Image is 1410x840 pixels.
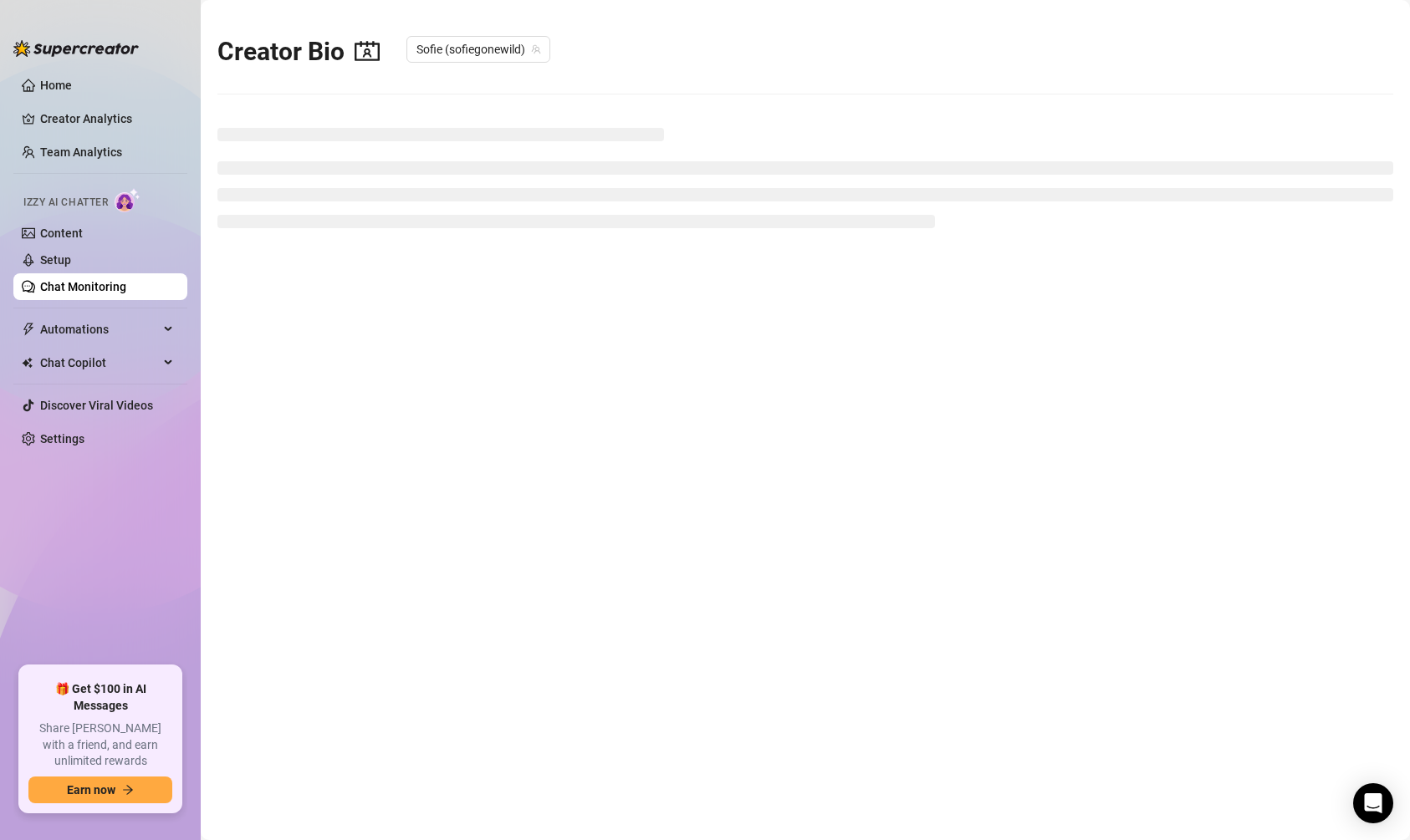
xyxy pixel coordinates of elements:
[122,784,134,796] span: arrow-right
[40,280,126,293] a: Chat Monitoring
[22,323,35,336] span: thunderbolt
[13,40,139,57] img: logo-BBDzfeDw.svg
[40,145,122,159] a: Team Analytics
[28,720,172,770] span: Share [PERSON_NAME] with a friend, and earn unlimited rewards
[531,44,541,54] span: team
[22,357,33,369] img: Chat Copilot
[40,227,83,240] a: Content
[40,399,153,412] a: Discover Viral Videos
[28,776,172,803] button: Earn nowarrow-right
[67,783,115,797] span: Earn now
[40,253,71,267] a: Setup
[40,105,174,132] a: Creator Analytics
[40,316,159,343] span: Automations
[40,349,159,376] span: Chat Copilot
[217,36,380,68] h2: Creator Bio
[1353,783,1393,823] div: Open Intercom Messenger
[40,432,84,445] a: Settings
[115,188,140,212] img: AI Chatter
[28,681,172,714] span: 🎁 Get $100 in AI Messages
[40,79,72,92] a: Home
[416,37,540,62] span: Sofie (sofiegonewild)
[23,195,108,211] span: Izzy AI Chatter
[355,38,380,64] span: contacts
